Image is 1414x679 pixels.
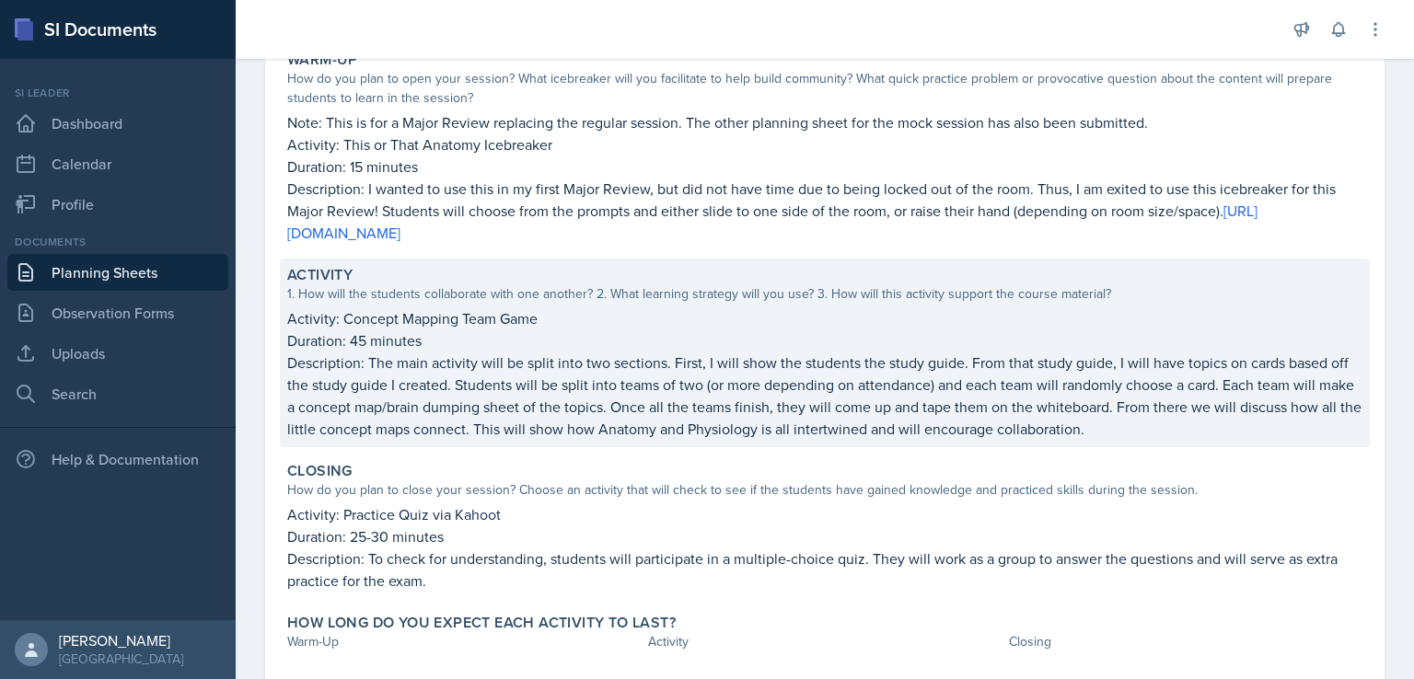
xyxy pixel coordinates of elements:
div: Activity [648,632,1002,651]
div: Help & Documentation [7,441,228,478]
a: Observation Forms [7,294,228,331]
p: Description: I wanted to use this in my first Major Review, but did not have time due to being lo... [287,178,1362,244]
div: Warm-Up [287,632,641,651]
div: Documents [7,234,228,250]
label: Warm-Up [287,51,358,69]
a: Dashboard [7,105,228,142]
p: Description: The main activity will be split into two sections. First, I will show the students t... [287,351,1362,440]
p: Note: This is for a Major Review replacing the regular session. The other planning sheet for the ... [287,111,1362,133]
div: [GEOGRAPHIC_DATA] [59,650,183,668]
label: Closing [287,462,353,480]
div: How do you plan to close your session? Choose an activity that will check to see if the students ... [287,480,1362,500]
div: Closing [1009,632,1362,651]
p: Activity: This or That Anatomy Icebreaker [287,133,1362,155]
p: Duration: 15 minutes [287,155,1362,178]
div: 1. How will the students collaborate with one another? 2. What learning strategy will you use? 3.... [287,284,1362,304]
p: Activity: Concept Mapping Team Game [287,307,1362,329]
label: How long do you expect each activity to last? [287,614,676,632]
a: Calendar [7,145,228,182]
div: How do you plan to open your session? What icebreaker will you facilitate to help build community... [287,69,1362,108]
a: Planning Sheets [7,254,228,291]
a: Profile [7,186,228,223]
p: Description: To check for understanding, students will participate in a multiple-choice quiz. The... [287,547,1362,592]
div: [PERSON_NAME] [59,631,183,650]
a: Search [7,375,228,412]
label: Activity [287,266,353,284]
p: Activity: Practice Quiz via Kahoot [287,503,1362,525]
p: Duration: 45 minutes [287,329,1362,351]
p: Duration: 25-30 minutes [287,525,1362,547]
div: Si leader [7,85,228,101]
a: Uploads [7,335,228,372]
